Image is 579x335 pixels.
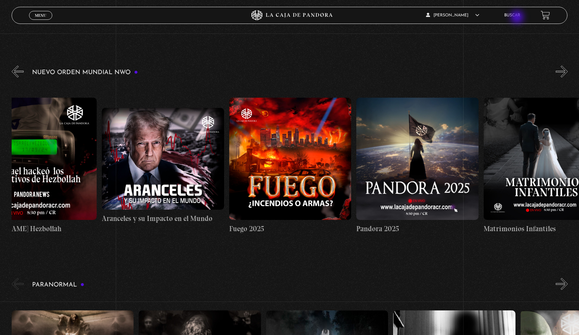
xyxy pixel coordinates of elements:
[32,19,49,24] span: Cerrar
[12,66,24,78] button: Previous
[35,13,46,17] span: Menu
[356,223,478,234] h4: Pandora 2025
[32,282,84,288] h3: Paranormal
[12,278,24,290] button: Previous
[229,223,351,234] h4: Fuego 2025
[229,83,351,249] a: Fuego 2025
[32,69,138,76] h3: Nuevo Orden Mundial NWO
[556,66,568,78] button: Next
[504,13,520,17] a: Buscar
[556,278,568,290] button: Next
[426,13,479,17] span: [PERSON_NAME]
[102,83,224,249] a: Aranceles y su Impacto en el Mundo
[541,11,550,20] a: View your shopping cart
[102,213,224,224] h4: Aranceles y su Impacto en el Mundo
[356,83,478,249] a: Pandora 2025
